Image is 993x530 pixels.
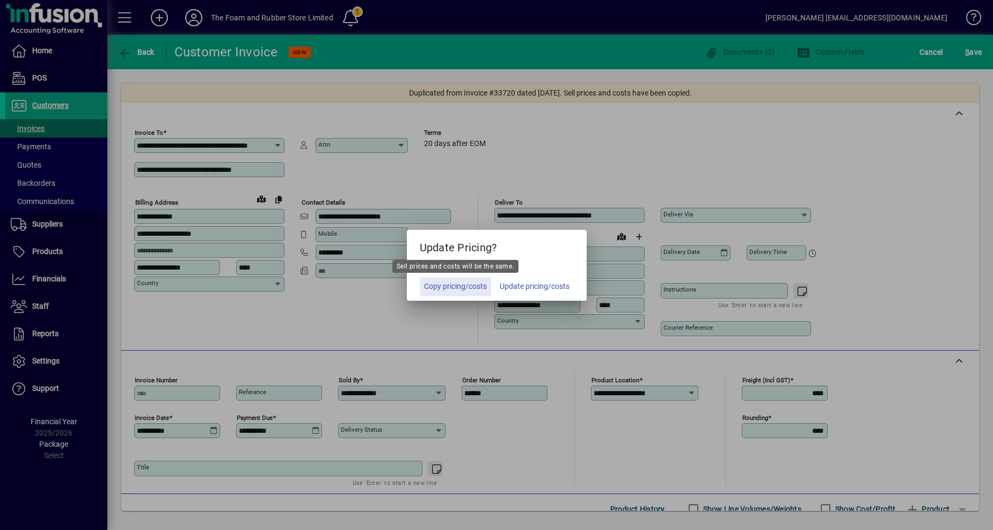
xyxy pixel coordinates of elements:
[495,277,574,296] button: Update pricing/costs
[500,281,569,292] span: Update pricing/costs
[420,277,491,296] button: Copy pricing/costs
[424,281,487,292] span: Copy pricing/costs
[392,260,519,273] div: Sell prices and costs will be the same.
[407,230,587,261] h5: Update Pricing?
